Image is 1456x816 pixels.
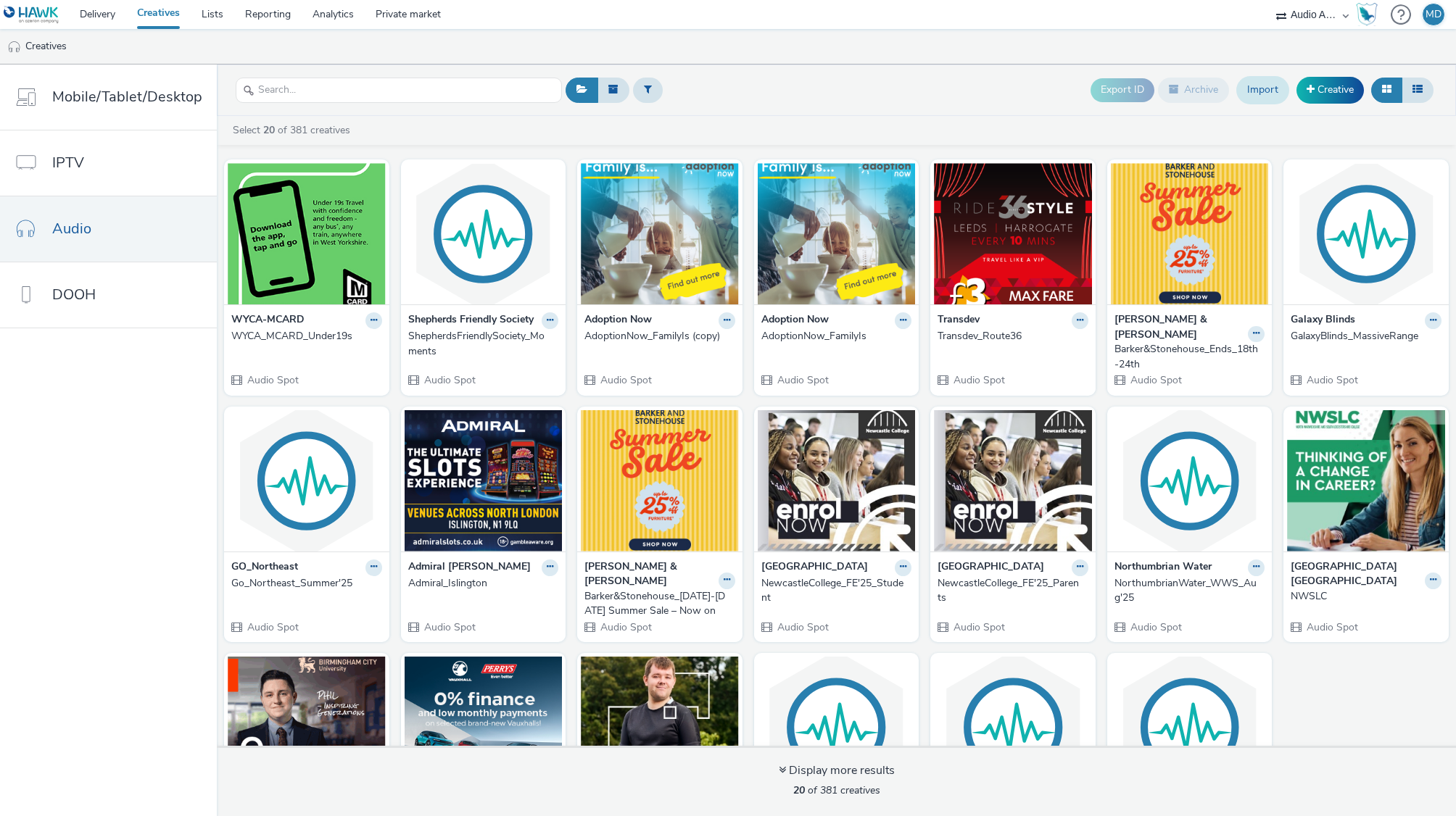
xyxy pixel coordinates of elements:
[1291,589,1441,604] a: NWSLC
[584,329,729,344] div: AdoptionNow_FamilyIs (copy)
[246,620,299,634] span: Audio Spot
[584,589,735,619] a: Barker&Stonehouse_[DATE]-[DATE] Summer Sale – Now on
[761,329,906,344] div: AdoptionNow_FamilyIs
[228,657,386,798] img: BirminghamCityUni_Clearing visual
[761,576,912,606] a: NewcastleCollege_FE'25_Student
[1291,329,1441,344] a: GalaxyBlinds_MassiveRange
[1426,4,1441,25] div: MD
[758,410,916,551] img: NewcastleCollege_FE'25_Student visual
[758,657,916,798] img: Showcase_Jul-Aug'25_Nottingham visual
[52,218,91,239] span: Audio
[1114,312,1245,342] strong: [PERSON_NAME] & [PERSON_NAME]
[1111,657,1269,798] img: Showcase_Jul-Aug'25_Southampton_BG2Smurfs visual
[263,123,275,137] strong: 20
[1236,76,1289,104] a: Import
[581,657,739,798] img: NewcastBuildingSociety_Monument_Andrew visual
[1371,78,1402,102] button: Grid
[1114,576,1265,606] a: NorthumbrianWater_WWS_Aug'25
[761,576,906,606] div: NewcastleCollege_FE'25_Student
[584,329,735,344] a: AdoptionNow_FamilyIs (copy)
[236,78,562,103] input: Search...
[1356,3,1383,26] a: Hawk Academy
[793,783,805,797] strong: 20
[1305,620,1358,634] span: Audio Spot
[231,576,376,591] div: Go_Northeast_Summer'25
[423,373,476,387] span: Audio Spot
[1129,620,1182,634] span: Audio Spot
[1287,163,1445,304] img: GalaxyBlinds_MassiveRange visual
[938,329,1083,344] div: Transdev_Route36
[599,373,652,387] span: Audio Spot
[938,559,1044,576] strong: [GEOGRAPHIC_DATA]
[1111,163,1269,304] img: Barker&Stonehouse_Ends_18th-24th visual
[952,373,1005,387] span: Audio Spot
[581,410,739,551] img: Barker&Stonehouse_11-17th Aug Summer Sale – Now on visual
[1356,3,1378,26] img: Hawk Academy
[423,620,476,634] span: Audio Spot
[934,657,1092,798] img: Showcase_Jul-Aug'25_Southampton_XPLUS visual
[52,284,96,305] span: DOOH
[7,40,22,54] img: audio
[408,312,534,329] strong: Shepherds Friendly Society
[1111,410,1269,551] img: NorthumbrianWater_WWS_Aug'25 visual
[779,762,895,779] div: Display more results
[231,329,382,344] a: WYCA_MCARD_Under19s
[934,410,1092,551] img: NewcastleCollege_FE'25_Parents visual
[761,312,829,329] strong: Adoption Now
[408,559,531,576] strong: Admiral [PERSON_NAME]
[938,576,1083,606] div: NewcastleCollege_FE'25_Parents
[938,576,1088,606] a: NewcastleCollege_FE'25_Parents
[231,329,376,344] div: WYCA_MCARD_Under19s
[952,620,1005,634] span: Audio Spot
[231,312,305,329] strong: WYCA-MCARD
[408,329,559,359] a: ShepherdsFriendlySociety_Moments
[231,123,356,137] a: Select of 381 creatives
[1291,559,1421,589] strong: [GEOGRAPHIC_DATA] [GEOGRAPHIC_DATA]
[1114,576,1259,606] div: NorthumbrianWater_WWS_Aug'25
[52,152,84,173] span: IPTV
[1291,329,1436,344] div: GalaxyBlinds_MassiveRange
[231,576,382,591] a: Go_Northeast_Summer'25
[405,410,563,551] img: Admiral_Islington visual
[228,163,386,304] img: WYCA_MCARD_Under19s visual
[938,312,980,329] strong: Transdev
[1291,312,1355,329] strong: Galaxy Blinds
[1114,342,1265,372] a: Barker&Stonehouse_Ends_18th-24th
[405,163,563,304] img: ShepherdsFriendlySociety_Moments visual
[228,410,386,551] img: Go_Northeast_Summer'25 visual
[1114,342,1259,372] div: Barker&Stonehouse_Ends_18th-24th
[408,576,559,591] a: Admiral_Islington
[246,373,299,387] span: Audio Spot
[4,6,59,24] img: undefined Logo
[584,312,652,329] strong: Adoption Now
[408,576,553,591] div: Admiral_Islington
[793,783,880,797] span: of 381 creatives
[761,559,868,576] strong: [GEOGRAPHIC_DATA]
[1287,410,1445,551] img: NWSLC visual
[761,329,912,344] a: AdoptionNow_FamilyIs
[581,163,739,304] img: AdoptionNow_FamilyIs (copy) visual
[231,559,298,576] strong: GO_Northeast
[1291,589,1436,604] div: NWSLC
[1402,78,1434,102] button: Table
[938,329,1088,344] a: Transdev_Route36
[52,86,202,107] span: Mobile/Tablet/Desktop
[776,620,829,634] span: Audio Spot
[584,559,715,589] strong: [PERSON_NAME] & [PERSON_NAME]
[408,329,553,359] div: ShepherdsFriendlySociety_Moments
[405,657,563,798] img: PerrysVauxhall_Aug'25 visual
[934,163,1092,304] img: Transdev_Route36 visual
[1114,559,1212,576] strong: Northumbrian Water
[584,589,729,619] div: Barker&Stonehouse_[DATE]-[DATE] Summer Sale – Now on
[1296,77,1364,103] a: Creative
[599,620,652,634] span: Audio Spot
[776,373,829,387] span: Audio Spot
[1091,78,1154,101] button: Export ID
[1129,373,1182,387] span: Audio Spot
[758,163,916,304] img: AdoptionNow_FamilyIs visual
[1305,373,1358,387] span: Audio Spot
[1158,78,1229,102] button: Archive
